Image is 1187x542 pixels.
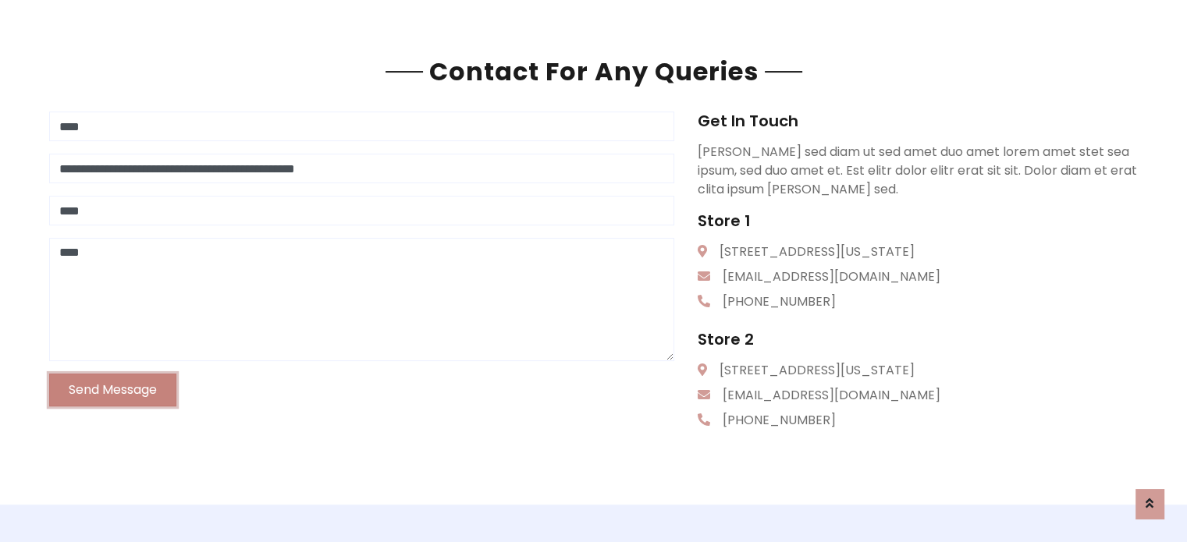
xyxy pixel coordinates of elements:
span: Contact For Any Queries [423,54,765,89]
p: [PERSON_NAME] sed diam ut sed amet duo amet lorem amet stet sea ipsum, sed duo amet et. Est elitr... [698,143,1138,199]
h5: Get In Touch [698,112,1138,130]
p: [PHONE_NUMBER] [698,411,1138,430]
p: [STREET_ADDRESS][US_STATE] [698,243,1138,261]
p: [EMAIL_ADDRESS][DOMAIN_NAME] [698,267,1138,286]
p: [EMAIL_ADDRESS][DOMAIN_NAME] [698,386,1138,405]
button: Send Message [49,374,176,406]
h5: Store 1 [698,211,1138,230]
p: [PHONE_NUMBER] [698,292,1138,311]
h5: Store 2 [698,330,1138,349]
p: [STREET_ADDRESS][US_STATE] [698,361,1138,380]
